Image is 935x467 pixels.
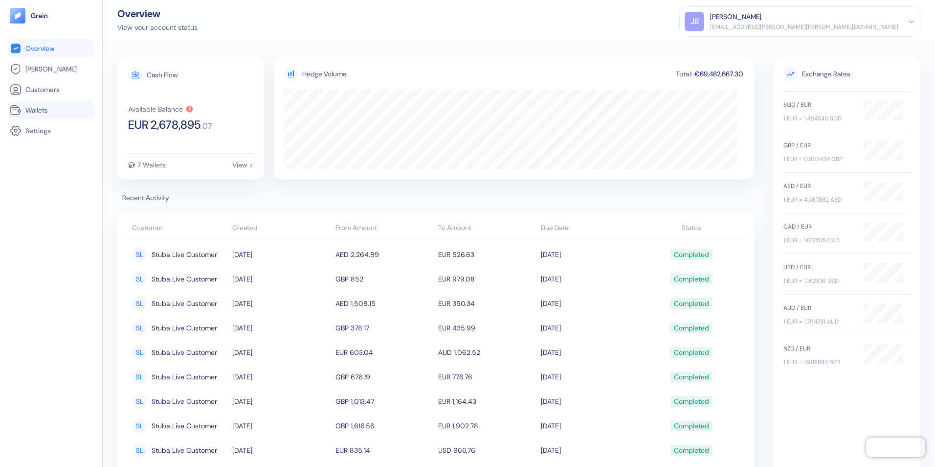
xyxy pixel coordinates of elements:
div: NZD / EUR [783,344,854,353]
td: EUR 1,164.43 [436,389,538,414]
span: Stuba Live Customer [152,344,217,361]
div: GBP / EUR [783,141,854,150]
div: Available Balance [128,106,183,113]
td: GBP 1,013.47 [333,389,436,414]
div: USD / EUR [783,263,854,272]
div: 1 EUR = 1.494546 SGD [783,114,854,123]
div: Total: [675,70,693,77]
div: View your account status [117,23,198,33]
th: Created [230,219,333,238]
div: Completed [674,344,709,361]
div: Completed [674,271,709,287]
div: Completed [674,442,709,459]
td: USD 966.76 [436,438,538,463]
td: [DATE] [538,316,641,340]
span: Stuba Live Customer [152,369,217,385]
td: [DATE] [230,340,333,365]
td: AUD 1,062.52 [436,340,538,365]
span: Customers [25,85,60,94]
div: Overview [117,9,198,19]
div: 1 EUR = 1.988884 NZD [783,358,854,367]
div: 1 EUR = 1.610515 CAD [783,236,854,245]
div: View > [232,162,253,168]
div: 7 Wallets [137,162,166,168]
div: SL [132,345,147,360]
div: CAD / EUR [783,222,854,231]
td: GBP 676.19 [333,365,436,389]
td: EUR 350.34 [436,291,538,316]
img: logo-tablet-V2.svg [10,8,25,23]
td: [DATE] [538,389,641,414]
th: Due Date [538,219,641,238]
div: 1 EUR = 1.162106 USD [783,277,854,285]
span: Stuba Live Customer [152,320,217,336]
td: [DATE] [230,242,333,267]
span: . 07 [201,122,212,130]
span: Recent Activity [117,193,754,203]
div: [PERSON_NAME] [710,12,761,22]
div: Completed [674,369,709,385]
td: [DATE] [538,438,641,463]
div: SL [132,443,147,458]
span: Stuba Live Customer [152,271,217,287]
div: SL [132,394,147,409]
div: Completed [674,320,709,336]
td: [DATE] [538,340,641,365]
td: GBP 852 [333,267,436,291]
th: To Amount [436,219,538,238]
div: Completed [674,246,709,263]
div: JB [685,12,704,31]
span: Stuba Live Customer [152,393,217,410]
td: EUR 435.99 [436,316,538,340]
div: 1 EUR = 1.794781 AUD [783,317,854,326]
td: [DATE] [230,267,333,291]
a: [PERSON_NAME] [10,63,92,75]
td: [DATE] [538,365,641,389]
td: GBP 1,616.56 [333,414,436,438]
td: EUR 979.08 [436,267,538,291]
a: Overview [10,43,92,54]
th: From Amount [333,219,436,238]
td: EUR 835.14 [333,438,436,463]
iframe: Chatra live chat [866,438,925,457]
img: logo [30,12,48,19]
td: EUR 1,902.78 [436,414,538,438]
a: Customers [10,84,92,95]
div: SL [132,419,147,433]
td: [DATE] [230,414,333,438]
div: Completed [674,393,709,410]
span: Overview [25,44,54,53]
th: Customer [127,219,230,238]
span: Exchange Rates [783,67,911,81]
div: 1 EUR = 4.267832 AED [783,195,854,204]
span: Stuba Live Customer [152,246,217,263]
a: Wallets [10,104,92,116]
div: SL [132,272,147,286]
div: SGD / EUR [783,100,854,109]
div: SL [132,247,147,262]
td: [DATE] [538,267,641,291]
td: [DATE] [230,365,333,389]
td: [DATE] [538,291,641,316]
td: [DATE] [230,389,333,414]
td: [DATE] [230,291,333,316]
td: [DATE] [230,316,333,340]
span: EUR 2,678,895 [128,119,201,131]
td: [DATE] [538,242,641,267]
div: 1 EUR = 0.863434 GBP [783,155,854,163]
td: EUR 603.04 [333,340,436,365]
div: [EMAIL_ADDRESS][PERSON_NAME][PERSON_NAME][DOMAIN_NAME] [710,23,898,31]
a: Settings [10,125,92,137]
div: Status [644,223,739,233]
div: AED / EUR [783,182,854,190]
span: Stuba Live Customer [152,442,217,459]
button: Available Balance [128,105,194,113]
td: EUR 526.63 [436,242,538,267]
span: [PERSON_NAME] [25,64,77,74]
td: EUR 776.76 [436,365,538,389]
td: AED 2,264.89 [333,242,436,267]
div: AUD / EUR [783,304,854,312]
div: €69,482,667.30 [693,70,744,77]
td: AED 1,508.15 [333,291,436,316]
span: Settings [25,126,51,136]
